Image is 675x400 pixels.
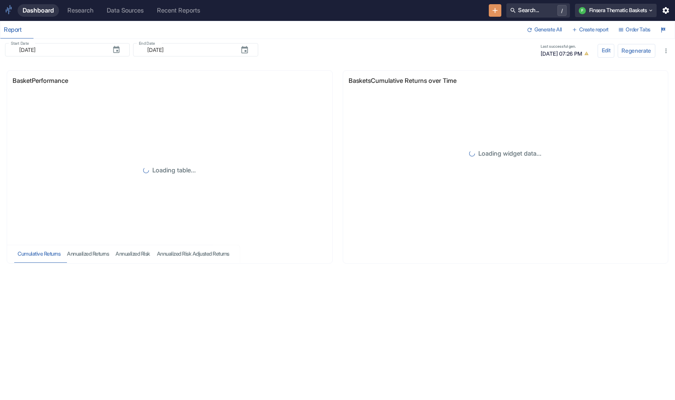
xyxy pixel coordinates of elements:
p: Basket Performance [13,76,81,85]
button: Launch Tour [657,23,670,37]
div: Report [4,26,29,34]
div: Research [67,7,93,14]
div: Recent Reports [157,7,200,14]
p: Baskets Cumulative Returns over Time [349,76,470,85]
button: Order Tabs [616,23,654,37]
div: Cumulative Returns [18,251,60,257]
div: Dashboard [23,7,54,14]
button: Regenerate [618,44,655,58]
button: FFinsera Thematic Baskets [575,4,656,17]
span: Last successful gen. [541,44,591,48]
label: Start Date [11,41,29,46]
a: Recent Reports [152,4,205,17]
label: End Date [139,41,155,46]
p: Loading widget data... [478,149,542,158]
div: Annualized Risk [115,251,150,257]
a: Data Sources [102,4,149,17]
button: Generate All [524,23,565,37]
button: New Resource [489,4,502,17]
div: dashboard tabs [0,21,524,38]
button: config [598,44,614,57]
div: Data Sources [107,7,144,14]
button: Create report [569,23,612,37]
div: Annualized Risk Adjusted Returns [157,251,229,257]
div: tabs [14,245,233,263]
div: F [579,7,586,14]
input: yyyy-mm-dd [142,45,234,55]
a: Research [62,4,98,17]
a: Dashboard [18,4,59,17]
p: Loading table... [152,166,196,175]
div: Annualized Returns [67,251,109,257]
span: [DATE] 07:26 PM [541,49,591,58]
button: Search.../ [506,3,570,18]
input: yyyy-mm-dd [14,45,105,55]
